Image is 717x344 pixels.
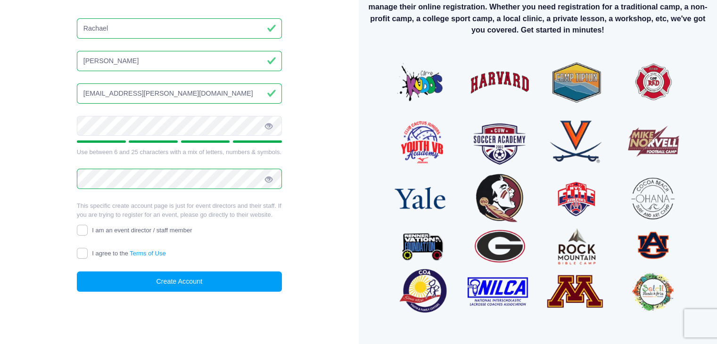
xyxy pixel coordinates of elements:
span: I am an event director / staff member [92,227,192,234]
div: Use between 6 and 25 characters with a mix of letters, numbers & symbols. [77,147,282,157]
span: I agree to the [92,250,165,257]
p: This specific create account page is just for event directors and their staff. If you are trying ... [77,201,282,220]
input: I am an event director / staff member [77,225,88,236]
input: I agree to theTerms of Use [77,248,88,259]
input: Email [77,83,282,104]
input: First Name [77,18,282,39]
input: Last Name [77,51,282,71]
a: Terms of Use [130,250,166,257]
button: Create Account [77,271,282,292]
